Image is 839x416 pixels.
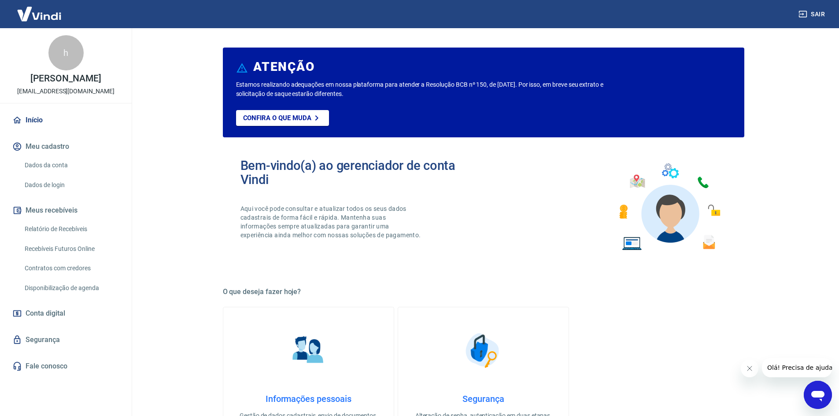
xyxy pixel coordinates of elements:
[21,259,121,277] a: Contratos com credores
[21,176,121,194] a: Dados de login
[611,158,727,256] img: Imagem de um avatar masculino com diversos icones exemplificando as funcionalidades do gerenciado...
[5,6,74,13] span: Olá! Precisa de ajuda?
[804,381,832,409] iframe: Botão para abrir a janela de mensagens
[237,394,380,404] h4: Informações pessoais
[11,201,121,220] button: Meus recebíveis
[223,287,744,296] h5: O que deseja fazer hoje?
[240,204,423,239] p: Aqui você pode consultar e atualizar todos os seus dados cadastrais de forma fácil e rápida. Mant...
[11,0,68,27] img: Vindi
[21,240,121,258] a: Recebíveis Futuros Online
[762,358,832,377] iframe: Mensagem da empresa
[412,394,554,404] h4: Segurança
[797,6,828,22] button: Sair
[253,63,314,71] h6: ATENÇÃO
[236,110,329,126] a: Confira o que muda
[236,80,632,99] p: Estamos realizando adequações em nossa plataforma para atender a Resolução BCB nº 150, de [DATE]....
[30,74,101,83] p: [PERSON_NAME]
[11,304,121,323] a: Conta digital
[11,110,121,130] a: Início
[21,279,121,297] a: Disponibilização de agenda
[21,156,121,174] a: Dados da conta
[461,328,505,372] img: Segurança
[240,158,484,187] h2: Bem-vindo(a) ao gerenciador de conta Vindi
[11,330,121,350] a: Segurança
[26,307,65,320] span: Conta digital
[243,114,311,122] p: Confira o que muda
[741,360,758,377] iframe: Fechar mensagem
[11,357,121,376] a: Fale conosco
[21,220,121,238] a: Relatório de Recebíveis
[11,137,121,156] button: Meu cadastro
[17,87,115,96] p: [EMAIL_ADDRESS][DOMAIN_NAME]
[48,35,84,70] div: h
[286,328,330,372] img: Informações pessoais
